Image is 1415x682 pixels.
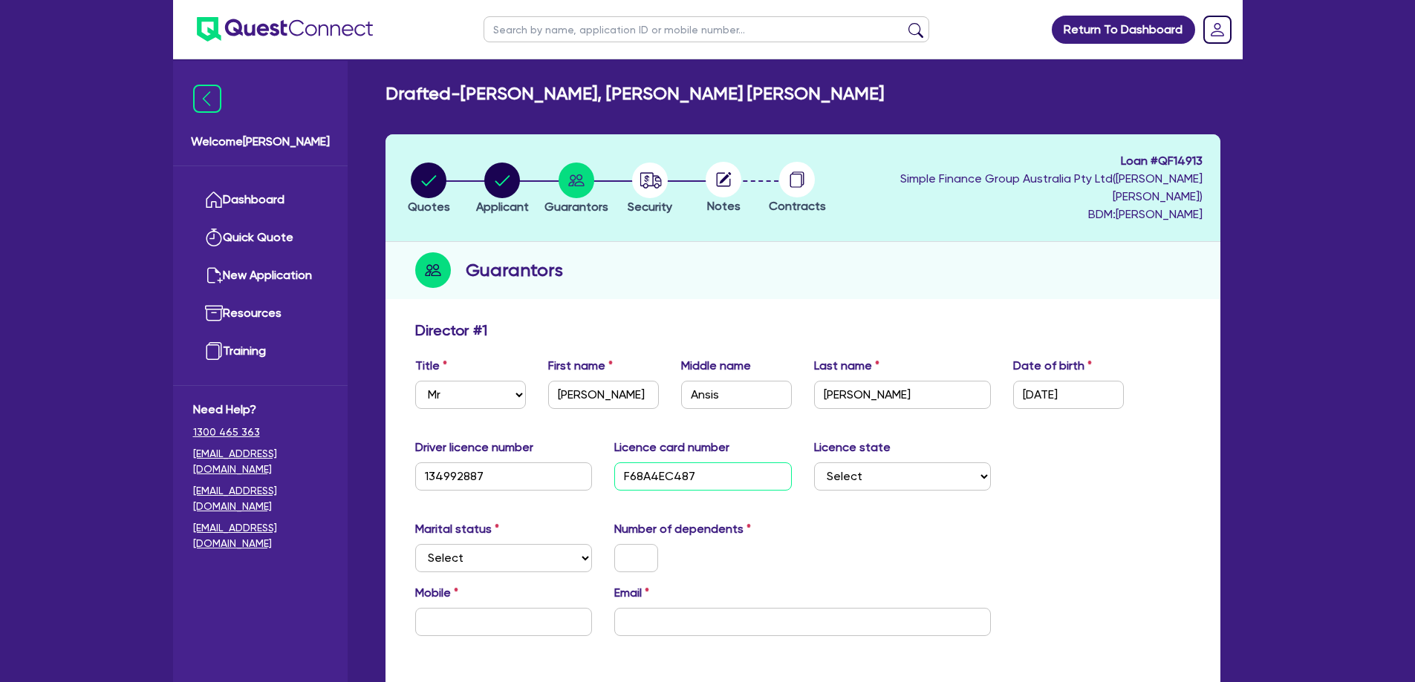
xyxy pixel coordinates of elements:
tcxspan: Call 1300 465 363 via 3CX [193,426,260,438]
label: Licence state [814,439,891,456]
img: icon-menu-close [193,85,221,113]
img: training [205,342,223,360]
label: Email [614,584,649,602]
a: Dropdown toggle [1198,10,1237,49]
a: [EMAIL_ADDRESS][DOMAIN_NAME] [193,446,328,477]
img: quest-connect-logo-blue [197,17,373,42]
label: Date of birth [1013,357,1092,375]
h3: Director # 1 [415,321,487,339]
span: Welcome [PERSON_NAME] [191,133,330,151]
button: Security [627,162,673,217]
label: Licence card number [614,439,729,456]
input: Search by name, application ID or mobile number... [484,16,929,42]
h2: Drafted - [PERSON_NAME], [PERSON_NAME] [PERSON_NAME] [386,83,884,105]
span: Contracts [769,199,826,213]
label: Last name [814,357,879,375]
span: Security [628,200,672,214]
img: resources [205,304,223,322]
button: Guarantors [544,162,609,217]
a: Quick Quote [193,219,328,257]
span: Applicant [476,200,529,214]
a: [EMAIL_ADDRESS][DOMAIN_NAME] [193,483,328,514]
a: Dashboard [193,181,328,219]
a: New Application [193,257,328,295]
button: Quotes [407,162,451,217]
input: DD / MM / YYYY [1013,381,1124,409]
h2: Guarantors [466,257,563,283]
label: Mobile [415,584,458,602]
label: Driver licence number [415,439,533,456]
button: Applicant [475,162,530,217]
img: quick-quote [205,229,223,246]
label: Number of dependents [614,520,751,538]
a: Return To Dashboard [1052,16,1195,44]
img: step-icon [415,252,451,288]
label: Middle name [681,357,751,375]
a: Resources [193,295,328,332]
span: BDM: [PERSON_NAME] [838,206,1203,223]
span: Need Help? [193,401,328,419]
label: First name [548,357,613,375]
label: Marital status [415,520,499,538]
span: Simple Finance Group Australia Pty Ltd ( [PERSON_NAME] [PERSON_NAME] ) [900,171,1203,203]
a: [EMAIL_ADDRESS][DOMAIN_NAME] [193,520,328,551]
a: Training [193,332,328,370]
label: Title [415,357,447,375]
img: new-application [205,266,223,284]
span: Guarantors [544,200,608,214]
span: Notes [707,199,741,213]
span: Quotes [408,200,450,214]
span: Loan # QF14913 [838,152,1203,170]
